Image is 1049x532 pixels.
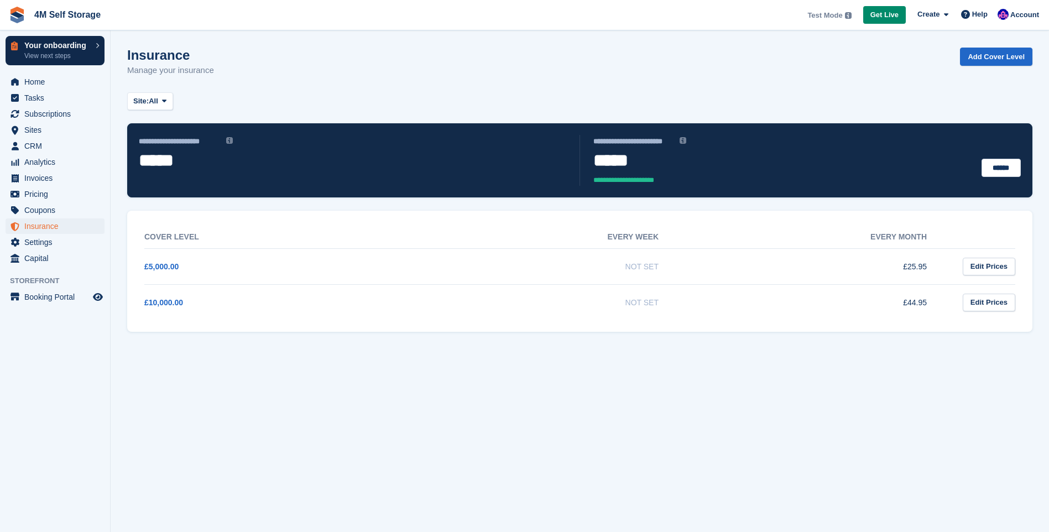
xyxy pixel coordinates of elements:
a: Edit Prices [963,258,1015,276]
button: Site: All [127,92,173,111]
span: Pricing [24,186,91,202]
span: Tasks [24,90,91,106]
span: Help [972,9,988,20]
a: Your onboarding View next steps [6,36,105,65]
span: Get Live [870,9,899,20]
span: Site: [133,96,149,107]
th: Every month [681,226,949,249]
span: Account [1010,9,1039,20]
p: Your onboarding [24,41,90,49]
a: menu [6,202,105,218]
span: Insurance [24,218,91,234]
img: Pete Clutton [998,9,1009,20]
a: menu [6,74,105,90]
th: Every week [413,226,681,249]
a: menu [6,289,105,305]
a: Add Cover Level [960,48,1032,66]
a: Edit Prices [963,294,1015,312]
a: menu [6,218,105,234]
a: £5,000.00 [144,262,179,271]
td: £44.95 [681,284,949,320]
span: Create [917,9,940,20]
a: menu [6,186,105,202]
span: Booking Portal [24,289,91,305]
th: Cover Level [144,226,413,249]
img: icon-info-grey-7440780725fd019a000dd9b08b2336e03edf1995a4989e88bcd33f0948082b44.svg [845,12,852,19]
span: Storefront [10,275,110,286]
a: menu [6,234,105,250]
span: Capital [24,251,91,266]
a: menu [6,154,105,170]
span: Subscriptions [24,106,91,122]
span: Coupons [24,202,91,218]
img: icon-info-grey-7440780725fd019a000dd9b08b2336e03edf1995a4989e88bcd33f0948082b44.svg [226,137,233,144]
img: icon-info-grey-7440780725fd019a000dd9b08b2336e03edf1995a4989e88bcd33f0948082b44.svg [680,137,686,144]
span: Home [24,74,91,90]
img: stora-icon-8386f47178a22dfd0bd8f6a31ec36ba5ce8667c1dd55bd0f319d3a0aa187defe.svg [9,7,25,23]
a: menu [6,90,105,106]
a: menu [6,122,105,138]
td: Not Set [413,284,681,320]
span: Settings [24,234,91,250]
a: Preview store [91,290,105,304]
p: View next steps [24,51,90,61]
a: menu [6,251,105,266]
td: Not Set [413,248,681,284]
a: £10,000.00 [144,298,183,307]
p: Manage your insurance [127,64,214,77]
td: £25.95 [681,248,949,284]
span: Test Mode [807,10,842,21]
span: All [149,96,158,107]
h1: Insurance [127,48,214,62]
span: Invoices [24,170,91,186]
a: menu [6,170,105,186]
span: CRM [24,138,91,154]
a: menu [6,106,105,122]
a: 4M Self Storage [30,6,105,24]
span: Sites [24,122,91,138]
a: menu [6,138,105,154]
span: Analytics [24,154,91,170]
a: Get Live [863,6,906,24]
